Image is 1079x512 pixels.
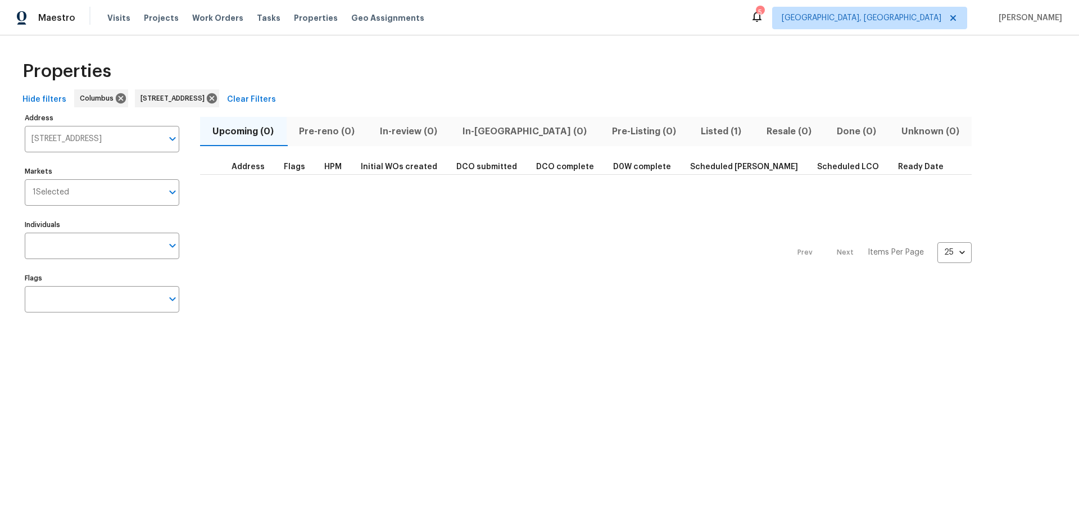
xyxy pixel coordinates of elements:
span: Columbus [80,93,118,104]
span: Upcoming (0) [207,124,280,139]
span: Hide filters [22,93,66,107]
span: Geo Assignments [351,12,424,24]
button: Hide filters [18,89,71,110]
label: Address [25,115,179,121]
span: Maestro [38,12,75,24]
span: [STREET_ADDRESS] [140,93,209,104]
button: Open [165,238,180,253]
span: Properties [22,66,111,77]
span: Pre-Listing (0) [606,124,682,139]
div: 5 [756,7,764,18]
button: Open [165,184,180,200]
span: Unknown (0) [895,124,965,139]
span: Projects [144,12,179,24]
span: Listed (1) [695,124,747,139]
span: Properties [294,12,338,24]
div: Columbus [74,89,128,107]
label: Markets [25,168,179,175]
span: Done (0) [831,124,882,139]
span: In-[GEOGRAPHIC_DATA] (0) [456,124,592,139]
span: Resale (0) [761,124,818,139]
span: In-review (0) [374,124,443,139]
button: Open [165,291,180,307]
span: Flags [284,163,305,171]
span: 1 Selected [33,188,69,197]
span: Initial WOs created [361,163,437,171]
div: [STREET_ADDRESS] [135,89,219,107]
span: HPM [324,163,342,171]
nav: Pagination Navigation [787,182,972,324]
label: Individuals [25,221,179,228]
span: Clear Filters [227,93,276,107]
p: Items Per Page [868,247,924,258]
span: [PERSON_NAME] [994,12,1062,24]
span: DCO complete [536,163,594,171]
button: Open [165,131,180,147]
span: [GEOGRAPHIC_DATA], [GEOGRAPHIC_DATA] [782,12,941,24]
span: DCO submitted [456,163,517,171]
span: D0W complete [613,163,671,171]
div: 25 [937,238,972,267]
span: Address [232,163,265,171]
span: Visits [107,12,130,24]
span: Work Orders [192,12,243,24]
span: Scheduled LCO [817,163,879,171]
label: Flags [25,275,179,282]
button: Clear Filters [223,89,280,110]
span: Pre-reno (0) [293,124,361,139]
span: Tasks [257,14,280,22]
span: Scheduled [PERSON_NAME] [690,163,798,171]
span: Ready Date [898,163,944,171]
